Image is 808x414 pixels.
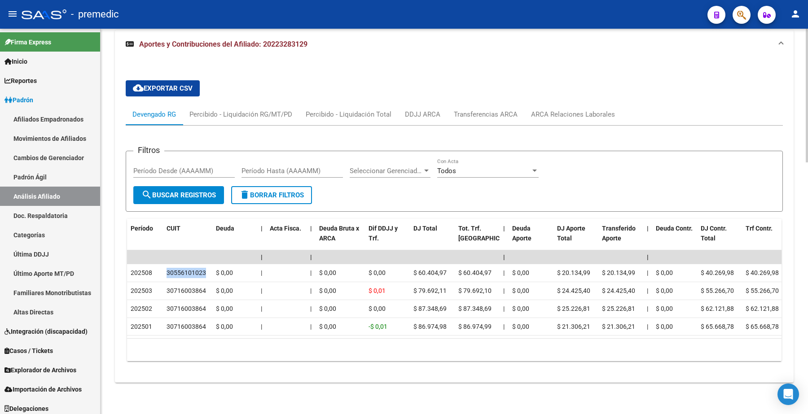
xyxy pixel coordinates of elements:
[261,323,262,330] span: |
[4,37,51,47] span: Firma Express
[167,225,180,232] span: CUIT
[131,269,152,276] span: 202508
[133,144,164,157] h3: Filtros
[509,219,553,258] datatable-header-cell: Deuda Aporte
[133,83,144,93] mat-icon: cloud_download
[316,219,365,258] datatable-header-cell: Deuda Bruta x ARCA
[531,109,615,119] div: ARCA Relaciones Laborales
[777,383,799,405] div: Open Intercom Messenger
[656,305,673,312] span: $ 0,00
[4,95,33,105] span: Padrón
[350,167,422,175] span: Seleccionar Gerenciador
[369,323,387,330] span: -$ 0,01
[216,269,233,276] span: $ 0,00
[557,287,590,294] span: $ 24.425,40
[115,30,794,59] mat-expansion-panel-header: Aportes y Contribuciones del Afiliado: 20223283129
[216,287,233,294] span: $ 0,00
[4,365,76,375] span: Explorador de Archivos
[261,225,263,232] span: |
[365,219,410,258] datatable-header-cell: Dif DDJJ y Trf.
[656,323,673,330] span: $ 0,00
[212,219,257,258] datatable-header-cell: Deuda
[458,225,519,242] span: Tot. Trf. [GEOGRAPHIC_DATA]
[257,219,266,258] datatable-header-cell: |
[319,323,336,330] span: $ 0,00
[647,323,648,330] span: |
[656,287,673,294] span: $ 0,00
[369,287,386,294] span: $ 0,01
[413,287,447,294] span: $ 79.692,11
[701,225,727,242] span: DJ Contr. Total
[647,225,649,232] span: |
[4,384,82,394] span: Importación de Archivos
[602,305,635,312] span: $ 25.226,81
[701,323,734,330] span: $ 65.668,78
[306,109,391,119] div: Percibido - Liquidación Total
[216,225,234,232] span: Deuda
[647,269,648,276] span: |
[454,109,518,119] div: Transferencias ARCA
[746,323,779,330] span: $ 65.668,78
[746,225,773,232] span: Trf Contr.
[369,305,386,312] span: $ 0,00
[647,287,648,294] span: |
[413,305,447,312] span: $ 87.348,69
[310,225,312,232] span: |
[503,269,505,276] span: |
[458,269,492,276] span: $ 60.404,97
[643,219,652,258] datatable-header-cell: |
[413,269,447,276] span: $ 60.404,97
[310,323,312,330] span: |
[602,323,635,330] span: $ 21.306,21
[4,57,27,66] span: Inicio
[115,59,794,383] div: Aportes y Contribuciones del Afiliado: 20223283129
[126,80,200,96] button: Exportar CSV
[746,269,779,276] span: $ 40.269,98
[652,219,697,258] datatable-header-cell: Deuda Contr.
[503,253,505,261] span: |
[167,322,206,332] div: 30716003864
[503,225,505,232] span: |
[598,219,643,258] datatable-header-cell: Transferido Aporte
[553,219,598,258] datatable-header-cell: DJ Aporte Total
[189,109,292,119] div: Percibido - Liquidación RG/MT/PD
[557,269,590,276] span: $ 20.134,99
[310,253,312,261] span: |
[746,287,779,294] span: $ 55.266,70
[261,253,263,261] span: |
[131,225,153,232] span: Período
[127,219,163,258] datatable-header-cell: Período
[261,305,262,312] span: |
[742,219,787,258] datatable-header-cell: Trf Contr.
[458,323,492,330] span: $ 86.974,99
[458,287,492,294] span: $ 79.692,10
[647,305,648,312] span: |
[261,269,262,276] span: |
[656,225,693,232] span: Deuda Contr.
[239,189,250,200] mat-icon: delete
[410,219,455,258] datatable-header-cell: DJ Total
[437,167,456,175] span: Todos
[512,305,529,312] span: $ 0,00
[131,323,152,330] span: 202501
[131,287,152,294] span: 202503
[602,225,636,242] span: Transferido Aporte
[413,225,437,232] span: DJ Total
[503,323,505,330] span: |
[647,253,649,261] span: |
[701,305,734,312] span: $ 62.121,88
[790,9,801,19] mat-icon: person
[310,287,312,294] span: |
[557,225,585,242] span: DJ Aporte Total
[413,323,447,330] span: $ 86.974,98
[512,287,529,294] span: $ 0,00
[310,305,312,312] span: |
[132,109,176,119] div: Devengado RG
[4,327,88,336] span: Integración (discapacidad)
[141,189,152,200] mat-icon: search
[167,268,206,278] div: 30556101023
[602,269,635,276] span: $ 20.134,99
[319,225,359,242] span: Deuda Bruta x ARCA
[557,305,590,312] span: $ 25.226,81
[266,219,307,258] datatable-header-cell: Acta Fisca.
